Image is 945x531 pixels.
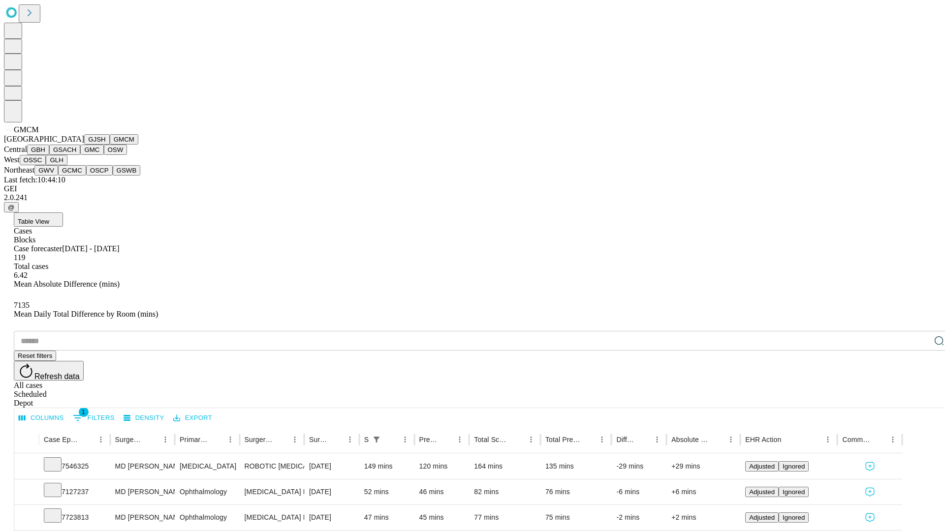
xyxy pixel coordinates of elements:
div: ROBOTIC [MEDICAL_DATA] REPAIR [MEDICAL_DATA] INITIAL [245,454,299,479]
div: -29 mins [616,454,661,479]
button: Sort [439,433,453,446]
div: 76 mins [545,479,607,504]
span: GMCM [14,125,39,134]
div: [MEDICAL_DATA] [180,454,234,479]
button: Menu [453,433,467,446]
div: GEI [4,184,941,193]
div: Surgeon Name [115,436,144,443]
button: Sort [510,433,524,446]
button: Expand [19,484,34,501]
span: Adjusted [749,514,775,521]
span: 6.42 [14,271,28,279]
button: Sort [274,433,288,446]
div: 1 active filter [370,433,383,446]
div: +2 mins [671,505,735,530]
button: Ignored [779,512,809,523]
span: 1 [79,407,89,417]
div: 7723813 [44,505,105,530]
button: GMC [80,145,103,155]
button: Expand [19,509,34,527]
button: Density [121,411,167,426]
div: 82 mins [474,479,535,504]
button: Show filters [370,433,383,446]
span: Northeast [4,166,34,174]
button: Reset filters [14,351,56,361]
button: Refresh data [14,361,84,381]
div: Case Epic Id [44,436,79,443]
div: MD [PERSON_NAME] [PERSON_NAME] [115,505,170,530]
button: Adjusted [745,487,779,497]
button: Menu [343,433,357,446]
div: -2 mins [616,505,661,530]
div: 149 mins [364,454,409,479]
div: 7127237 [44,479,105,504]
span: Adjusted [749,463,775,470]
span: Ignored [783,488,805,496]
span: 7135 [14,301,30,309]
button: Sort [710,433,724,446]
div: 7546325 [44,454,105,479]
span: Ignored [783,514,805,521]
span: [DATE] - [DATE] [62,244,119,253]
button: Menu [821,433,835,446]
span: Ignored [783,463,805,470]
button: Menu [886,433,900,446]
div: [MEDICAL_DATA] MECHANICAL [MEDICAL_DATA] APPROACH REMOVAL OF PRERETINAL CELLULAR MEMBRANE [245,505,299,530]
button: Menu [724,433,738,446]
button: Menu [650,433,664,446]
div: Absolute Difference [671,436,709,443]
button: GCMC [58,165,86,176]
button: OSSC [20,155,46,165]
div: [MEDICAL_DATA] MECHANICAL [MEDICAL_DATA] APPROACH REMOVAL OF PRERETINAL CELLULAR MEMBRANE [245,479,299,504]
span: @ [8,204,15,211]
div: Total Scheduled Duration [474,436,509,443]
button: Sort [80,433,94,446]
button: Sort [782,433,796,446]
div: Primary Service [180,436,208,443]
div: MD [PERSON_NAME] [PERSON_NAME] [115,454,170,479]
span: West [4,155,20,164]
button: OSW [104,145,127,155]
div: 46 mins [419,479,465,504]
span: Reset filters [18,352,52,359]
button: Sort [581,433,595,446]
button: Menu [94,433,108,446]
button: GSACH [49,145,80,155]
div: [DATE] [309,479,354,504]
div: Predicted In Room Duration [419,436,439,443]
button: Show filters [70,410,117,426]
button: Ignored [779,461,809,472]
div: [DATE] [309,454,354,479]
button: Menu [595,433,609,446]
div: MD [PERSON_NAME] [PERSON_NAME] [115,479,170,504]
button: Menu [288,433,302,446]
span: Mean Absolute Difference (mins) [14,280,120,288]
button: Ignored [779,487,809,497]
button: Sort [329,433,343,446]
span: Central [4,145,27,153]
div: Difference [616,436,635,443]
button: GLH [46,155,67,165]
button: Adjusted [745,461,779,472]
div: +6 mins [671,479,735,504]
button: Sort [210,433,223,446]
div: 52 mins [364,479,409,504]
button: Menu [223,433,237,446]
div: Surgery Name [245,436,273,443]
div: 164 mins [474,454,535,479]
button: Sort [384,433,398,446]
div: Ophthalmology [180,505,234,530]
span: Table View [18,218,49,225]
button: Adjusted [745,512,779,523]
button: Menu [158,433,172,446]
span: Total cases [14,262,48,270]
span: Mean Daily Total Difference by Room (mins) [14,310,158,318]
span: Refresh data [34,372,80,381]
span: [GEOGRAPHIC_DATA] [4,135,84,143]
div: 77 mins [474,505,535,530]
button: Expand [19,458,34,475]
div: -6 mins [616,479,661,504]
div: EHR Action [745,436,781,443]
span: 119 [14,253,25,262]
div: 2.0.241 [4,193,941,202]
